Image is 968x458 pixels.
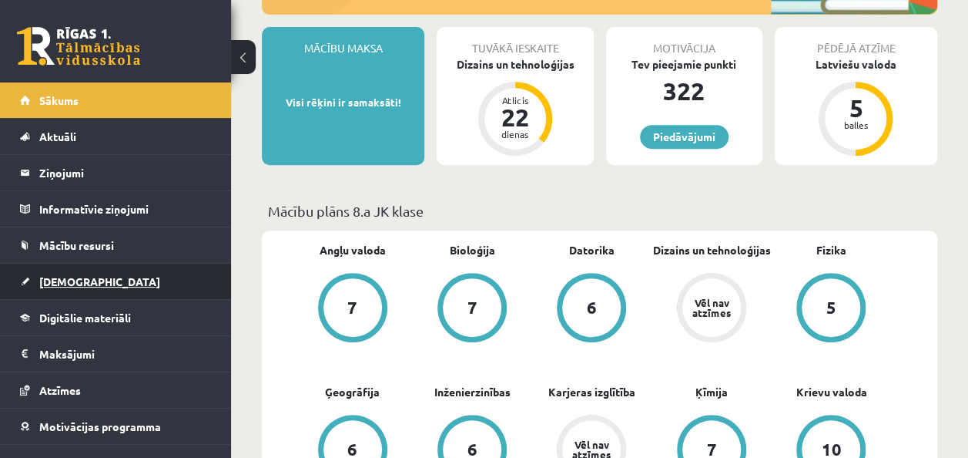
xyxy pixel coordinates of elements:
[39,311,131,325] span: Digitālie materiāli
[606,72,762,109] div: 322
[20,155,212,190] a: Ziņojumi
[437,56,593,158] a: Dizains un tehnoloģijas Atlicis 22 dienas
[39,419,161,433] span: Motivācijas programma
[437,56,593,72] div: Dizains un tehnoloģijas
[20,191,212,227] a: Informatīvie ziņojumi
[821,441,841,458] div: 10
[20,227,212,263] a: Mācību resursi
[492,105,538,130] div: 22
[20,372,212,408] a: Atzīmes
[816,242,846,258] a: Fizika
[325,384,380,400] a: Ģeogrāfija
[695,384,728,400] a: Ķīmija
[39,336,212,372] legend: Maksājumi
[20,409,212,444] a: Motivācijas programma
[268,200,931,221] p: Mācību plāns 8.a JK klase
[17,27,140,66] a: Rīgas 1. Tālmācības vidusskola
[39,274,160,288] span: [DEMOGRAPHIC_DATA]
[467,299,477,316] div: 7
[450,242,495,258] a: Bioloģija
[832,120,879,130] div: balles
[39,130,76,143] span: Aktuāli
[775,27,937,56] div: Pēdējā atzīme
[20,83,212,118] a: Sākums
[347,299,357,316] div: 7
[569,242,615,258] a: Datorika
[39,93,79,107] span: Sākums
[262,27,424,56] div: Mācību maksa
[412,273,531,345] a: 7
[796,384,866,400] a: Krievu valoda
[467,441,477,458] div: 6
[39,238,114,252] span: Mācību resursi
[652,242,770,258] a: Dizains un tehnoloģijas
[39,383,81,397] span: Atzīmes
[320,242,386,258] a: Angļu valoda
[640,125,729,149] a: Piedāvājumi
[39,191,212,227] legend: Informatīvie ziņojumi
[39,155,212,190] legend: Ziņojumi
[651,273,771,345] a: Vēl nav atzīmes
[606,56,762,72] div: Tev pieejamie punkti
[772,273,891,345] a: 5
[293,273,412,345] a: 7
[20,300,212,335] a: Digitālie materiāli
[832,96,879,120] div: 5
[492,130,538,139] div: dienas
[20,336,212,372] a: Maksājumi
[347,441,357,458] div: 6
[20,119,212,154] a: Aktuāli
[775,56,937,158] a: Latviešu valoda 5 balles
[20,264,212,299] a: [DEMOGRAPHIC_DATA]
[606,27,762,56] div: Motivācija
[434,384,511,400] a: Inženierzinības
[532,273,651,345] a: 6
[492,96,538,105] div: Atlicis
[437,27,593,56] div: Tuvākā ieskaite
[690,298,733,318] div: Vēl nav atzīmes
[587,299,597,316] div: 6
[706,441,716,458] div: 7
[826,299,836,316] div: 5
[270,95,417,110] p: Visi rēķini ir samaksāti!
[775,56,937,72] div: Latviešu valoda
[548,384,635,400] a: Karjeras izglītība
